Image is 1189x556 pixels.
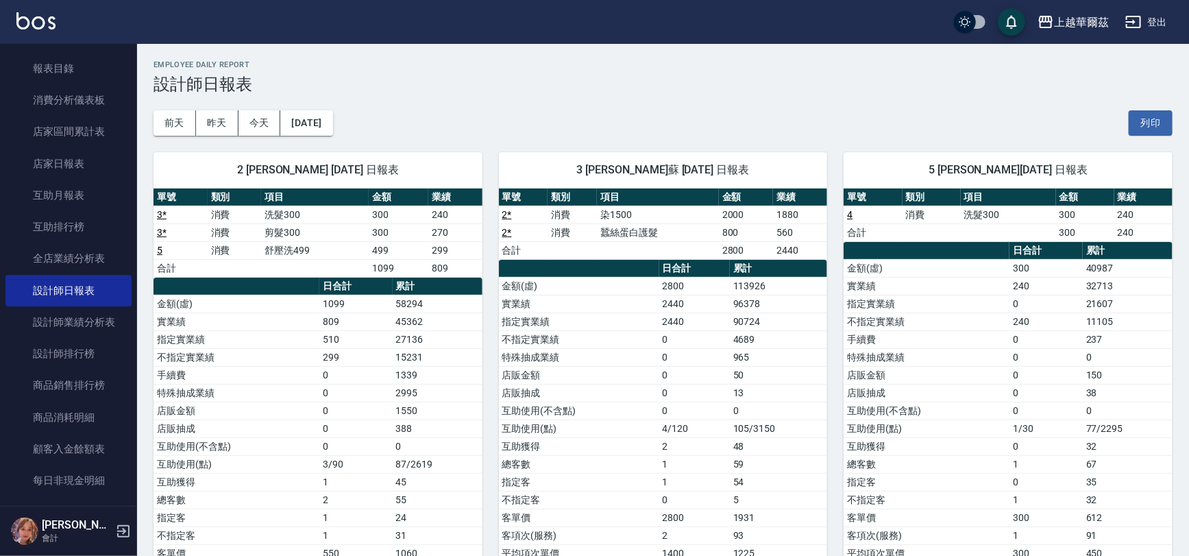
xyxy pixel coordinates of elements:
[844,295,1009,313] td: 指定實業績
[154,189,482,278] table: a dense table
[1009,491,1083,509] td: 1
[319,527,393,544] td: 1
[548,189,597,206] th: 類別
[844,259,1009,277] td: 金額(虛)
[998,8,1025,36] button: save
[903,189,961,206] th: 類別
[844,384,1009,402] td: 店販抽成
[903,206,961,223] td: 消費
[844,473,1009,491] td: 指定客
[5,243,132,274] a: 全店業績分析表
[319,491,393,509] td: 2
[393,402,482,420] td: 1550
[499,366,659,384] td: 店販金額
[5,180,132,211] a: 互助月報表
[499,437,659,455] td: 互助獲得
[844,437,1009,455] td: 互助獲得
[1083,330,1173,348] td: 237
[208,189,262,206] th: 類別
[1009,277,1083,295] td: 240
[319,384,393,402] td: 0
[1083,455,1173,473] td: 67
[1129,110,1173,136] button: 列印
[1009,527,1083,544] td: 1
[393,473,482,491] td: 45
[730,330,828,348] td: 4689
[42,518,112,532] h5: [PERSON_NAME]
[659,509,730,527] td: 2800
[428,223,482,241] td: 270
[1083,384,1173,402] td: 38
[208,241,262,259] td: 消費
[659,402,730,420] td: 0
[154,330,319,348] td: 指定實業績
[1009,437,1083,455] td: 0
[208,223,262,241] td: 消費
[1009,259,1083,277] td: 300
[1083,242,1173,260] th: 累計
[261,223,369,241] td: 剪髮300
[844,277,1009,295] td: 實業績
[261,241,369,259] td: 舒壓洗499
[730,491,828,509] td: 5
[499,313,659,330] td: 指定實業績
[844,189,902,206] th: 單號
[208,206,262,223] td: 消費
[773,206,827,223] td: 1880
[961,206,1056,223] td: 洗髮300
[261,189,369,206] th: 項目
[659,455,730,473] td: 1
[548,223,597,241] td: 消費
[730,384,828,402] td: 13
[319,278,393,295] th: 日合計
[548,206,597,223] td: 消費
[393,437,482,455] td: 0
[719,223,773,241] td: 800
[1114,189,1173,206] th: 業績
[154,295,319,313] td: 金額(虛)
[844,402,1009,420] td: 互助使用(不含點)
[319,455,393,473] td: 3/90
[393,366,482,384] td: 1339
[773,223,827,241] td: 560
[5,148,132,180] a: 店家日報表
[154,313,319,330] td: 實業績
[319,437,393,455] td: 0
[1009,473,1083,491] td: 0
[1009,509,1083,527] td: 300
[499,348,659,366] td: 特殊抽成業績
[1083,473,1173,491] td: 35
[499,295,659,313] td: 實業績
[154,437,319,455] td: 互助使用(不含點)
[1009,348,1083,366] td: 0
[730,295,828,313] td: 96378
[154,366,319,384] td: 手續費
[154,509,319,527] td: 指定客
[16,12,56,29] img: Logo
[860,163,1156,177] span: 5 [PERSON_NAME][DATE] 日報表
[659,491,730,509] td: 0
[1083,527,1173,544] td: 91
[5,53,132,84] a: 報表目錄
[659,330,730,348] td: 0
[1083,420,1173,437] td: 77/2295
[393,509,482,527] td: 24
[1056,206,1114,223] td: 300
[499,330,659,348] td: 不指定實業績
[1032,8,1114,36] button: 上越華爾茲
[154,384,319,402] td: 特殊抽成業績
[393,278,482,295] th: 累計
[659,527,730,544] td: 2
[5,306,132,338] a: 設計師業績分析表
[499,455,659,473] td: 總客數
[1083,366,1173,384] td: 150
[280,110,332,136] button: [DATE]
[393,295,482,313] td: 58294
[499,491,659,509] td: 不指定客
[1083,509,1173,527] td: 612
[319,420,393,437] td: 0
[659,437,730,455] td: 2
[499,189,548,206] th: 單號
[393,491,482,509] td: 55
[844,189,1173,242] table: a dense table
